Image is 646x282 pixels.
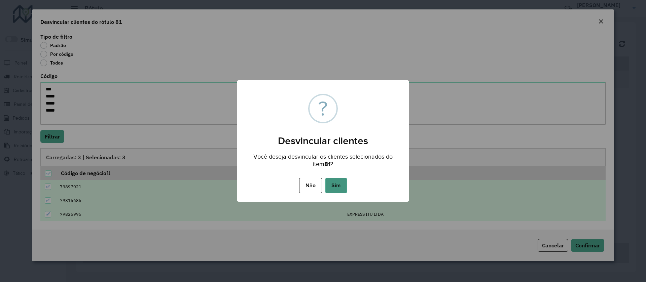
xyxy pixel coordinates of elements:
[324,161,330,167] strong: 81
[237,127,409,147] h2: Desvincular clientes
[237,147,409,169] div: Você deseja desvincular os clientes selecionados do item ?
[299,178,322,193] button: Não
[325,178,347,193] button: Sim
[318,95,328,122] div: ?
